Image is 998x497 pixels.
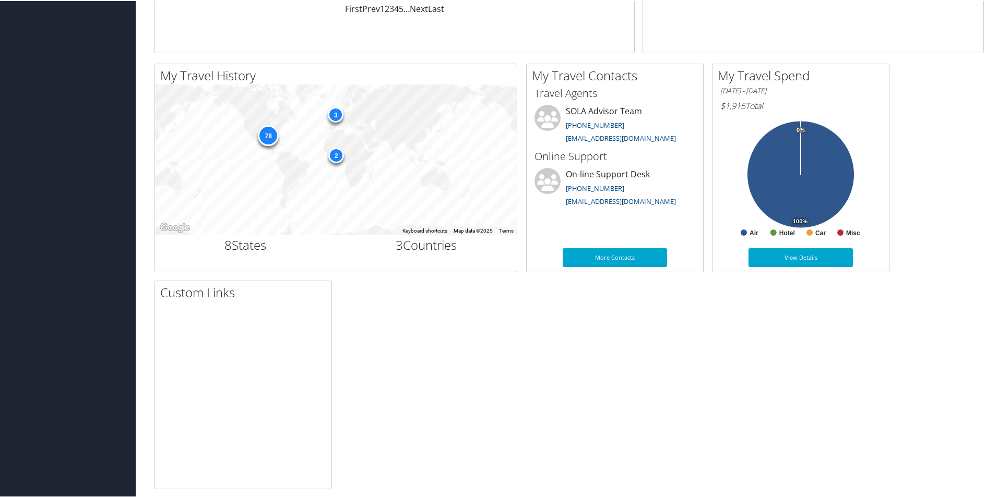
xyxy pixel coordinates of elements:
a: First [345,2,362,14]
a: 4 [394,2,399,14]
h2: Countries [344,235,509,253]
div: 3 [328,106,343,122]
a: View Details [748,247,853,266]
span: … [403,2,410,14]
h6: [DATE] - [DATE] [720,85,881,95]
a: Last [428,2,444,14]
span: Map data ©2025 [454,227,493,233]
h2: My Travel History [160,66,517,83]
h3: Online Support [534,148,695,163]
a: [EMAIL_ADDRESS][DOMAIN_NAME] [566,196,676,205]
a: [EMAIL_ADDRESS][DOMAIN_NAME] [566,132,676,142]
a: 3 [389,2,394,14]
a: [PHONE_NUMBER] [566,119,624,129]
a: Next [410,2,428,14]
h2: My Travel Contacts [532,66,703,83]
span: 3 [396,235,403,252]
h2: My Travel Spend [718,66,889,83]
h2: States [163,235,328,253]
a: Prev [362,2,380,14]
a: 1 [380,2,385,14]
span: $1,915 [720,99,745,111]
a: 2 [385,2,389,14]
li: SOLA Advisor Team [529,104,700,147]
h3: Travel Agents [534,85,695,100]
span: 8 [224,235,232,252]
text: Hotel [779,228,795,236]
tspan: 100% [793,217,807,224]
li: On-line Support Desk [529,167,700,210]
tspan: 0% [797,126,805,132]
h2: Custom Links [160,283,331,300]
text: Car [815,228,826,236]
a: [PHONE_NUMBER] [566,183,624,192]
text: Misc [846,228,860,236]
text: Air [750,228,758,236]
div: 78 [258,124,279,145]
button: Keyboard shortcuts [402,226,447,234]
h6: Total [720,99,881,111]
a: 5 [399,2,403,14]
div: 2 [328,147,344,162]
img: Google [158,220,192,234]
a: More Contacts [563,247,667,266]
a: Terms (opens in new tab) [499,227,514,233]
a: Open this area in Google Maps (opens a new window) [158,220,192,234]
